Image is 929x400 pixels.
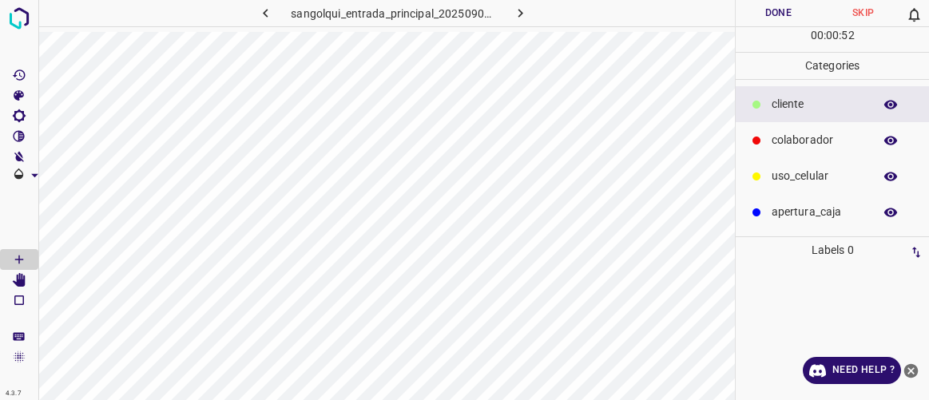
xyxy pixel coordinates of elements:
p: colaborador [772,132,865,149]
button: close-help [901,357,921,384]
p: Labels 0 [740,237,924,263]
p: apertura_caja [772,204,865,220]
p: Categories [736,53,929,79]
h6: sangolqui_entrada_principal_20250904_132840_397052.jpg [291,4,495,26]
div: : : [811,27,855,52]
p: 00 [811,27,824,44]
div: apertura_caja [736,194,929,230]
p: uso_celular [772,168,865,184]
a: Need Help ? [803,357,901,384]
div: cliente [736,86,929,122]
div: 4.3.7 [2,387,26,400]
p: 52 [841,27,854,44]
p: 00 [826,27,839,44]
p: cliente [772,96,865,113]
div: colaborador [736,122,929,158]
div: uso_celular [736,158,929,194]
img: logo [5,4,34,33]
